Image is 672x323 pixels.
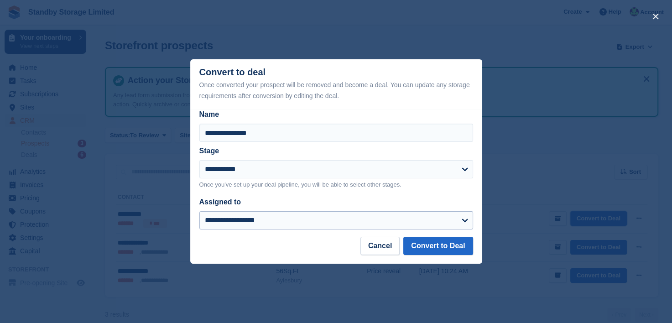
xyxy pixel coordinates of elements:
div: Once converted your prospect will be removed and become a deal. You can update any storage requir... [199,79,473,101]
label: Name [199,109,473,120]
p: Once you've set up your deal pipeline, you will be able to select other stages. [199,180,473,189]
button: Convert to Deal [403,237,473,255]
button: close [648,9,663,24]
label: Stage [199,147,219,155]
button: Cancel [360,237,400,255]
div: Convert to deal [199,67,473,101]
label: Assigned to [199,198,241,206]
